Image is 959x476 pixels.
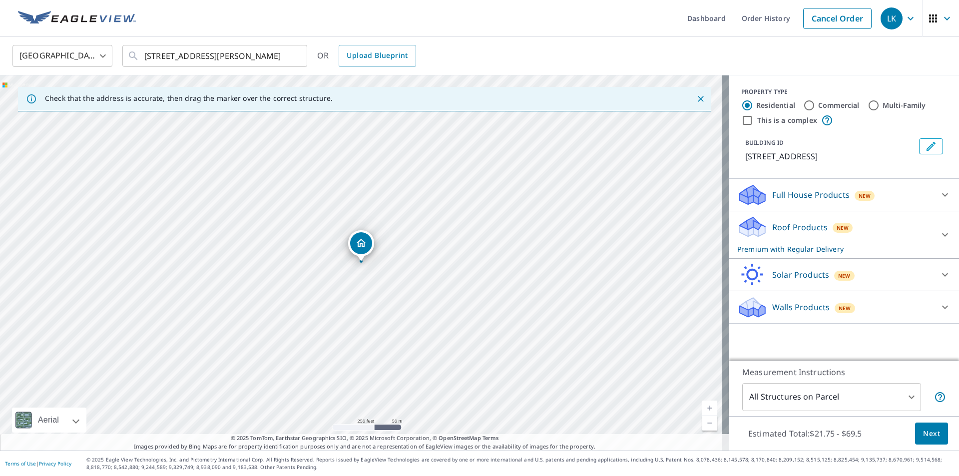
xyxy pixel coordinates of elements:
p: Walls Products [772,301,830,313]
label: This is a complex [757,115,817,125]
span: Next [923,428,940,440]
button: Next [915,423,948,445]
div: Solar ProductsNew [737,263,951,287]
a: Privacy Policy [39,460,71,467]
button: Edit building 1 [919,138,943,154]
p: Solar Products [772,269,829,281]
span: New [838,272,851,280]
p: Estimated Total: $21.75 - $69.5 [740,423,870,445]
span: New [859,192,871,200]
a: Terms [482,434,499,442]
div: Roof ProductsNewPremium with Regular Delivery [737,215,951,254]
input: Search by address or latitude-longitude [144,42,287,70]
p: Full House Products [772,189,850,201]
p: Check that the address is accurate, then drag the marker over the correct structure. [45,94,333,103]
div: Dropped pin, building 1, Residential property, 3475 Clar Von Dr Beavercreek, OH 45430 [348,230,374,261]
div: PROPERTY TYPE [741,87,947,96]
p: Roof Products [772,221,828,233]
span: Upload Blueprint [347,49,408,62]
span: New [837,224,849,232]
p: © 2025 Eagle View Technologies, Inc. and Pictometry International Corp. All Rights Reserved. Repo... [86,456,954,471]
div: Full House ProductsNew [737,183,951,207]
button: Close [694,92,707,105]
a: Terms of Use [5,460,36,467]
img: EV Logo [18,11,136,26]
div: [GEOGRAPHIC_DATA] [12,42,112,70]
p: BUILDING ID [745,138,784,147]
label: Commercial [818,100,860,110]
span: Your report will include each building or structure inside the parcel boundary. In some cases, du... [934,391,946,403]
p: | [5,461,71,467]
div: Walls ProductsNew [737,295,951,319]
div: All Structures on Parcel [742,383,921,411]
a: Current Level 17, Zoom Out [702,416,717,431]
a: Upload Blueprint [339,45,416,67]
span: New [839,304,851,312]
p: Premium with Regular Delivery [737,244,933,254]
span: © 2025 TomTom, Earthstar Geographics SIO, © 2025 Microsoft Corporation, © [231,434,499,443]
div: Aerial [12,408,86,433]
div: Aerial [35,408,62,433]
a: Current Level 17, Zoom In [702,401,717,416]
label: Residential [756,100,795,110]
div: OR [317,45,416,67]
a: Cancel Order [803,8,872,29]
label: Multi-Family [883,100,926,110]
p: [STREET_ADDRESS] [745,150,915,162]
p: Measurement Instructions [742,366,946,378]
a: OpenStreetMap [439,434,480,442]
div: LK [881,7,903,29]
